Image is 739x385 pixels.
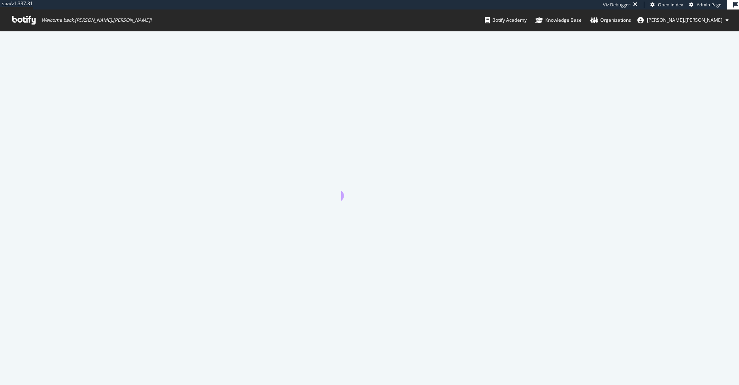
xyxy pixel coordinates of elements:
span: Open in dev [658,2,683,8]
div: Organizations [590,16,631,24]
a: Admin Page [689,2,721,8]
div: Viz Debugger: [603,2,631,8]
span: Welcome back, [PERSON_NAME].[PERSON_NAME] ! [42,17,151,23]
a: Organizations [590,9,631,31]
span: Admin Page [697,2,721,8]
a: Open in dev [650,2,683,8]
div: Botify Academy [485,16,527,24]
a: Knowledge Base [535,9,582,31]
button: [PERSON_NAME].[PERSON_NAME] [631,14,735,27]
div: Knowledge Base [535,16,582,24]
a: Botify Academy [485,9,527,31]
span: ryan.flanagan [647,17,722,23]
